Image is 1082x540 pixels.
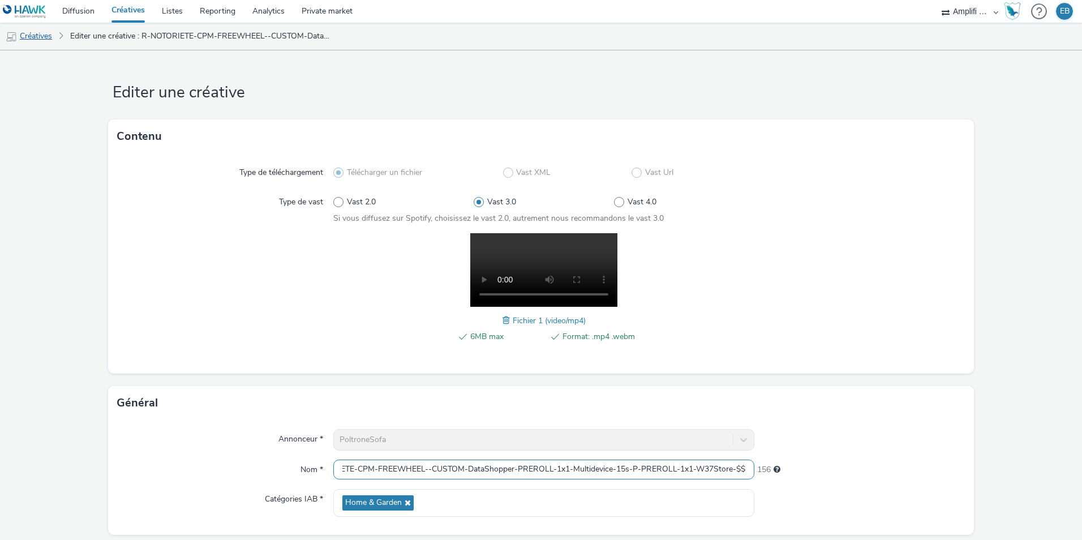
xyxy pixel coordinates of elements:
a: Editer une créative : R-NOTORIETE-CPM-FREEWHEEL--CUSTOM-DataShopper-PREROLL-1x1-Multidevice-15s-P... [65,23,335,50]
a: Hawk Academy [1004,2,1025,20]
img: undefined Logo [3,5,46,19]
img: Hawk Academy [1004,2,1021,20]
span: 6MB max [470,330,543,344]
h3: Contenu [117,128,162,145]
label: Catégories IAB * [260,489,328,505]
span: Vast XML [516,167,551,178]
label: Type de téléchargement [235,162,328,178]
span: Vast 2.0 [347,196,376,208]
label: Nom * [296,460,328,475]
span: Si vous diffusez sur Spotify, choisissez le vast 2.0, autrement nous recommandons le vast 3.0 [333,213,664,224]
input: Nom [333,460,754,479]
span: Vast 4.0 [628,196,656,208]
span: Format: .mp4 .webm [563,330,635,344]
div: 255 caractères maximum [774,464,780,475]
span: Fichier 1 (video/mp4) [513,315,586,326]
span: 156 [757,464,771,475]
h3: Général [117,395,158,412]
label: Type de vast [274,192,328,208]
h1: Editer une créative [108,82,974,104]
span: Vast 3.0 [487,196,516,208]
span: Télécharger un fichier [347,167,422,178]
div: EB [1060,3,1070,20]
img: mobile [6,31,17,42]
label: Annonceur * [274,429,328,445]
span: Vast Url [645,167,673,178]
span: Home & Garden [345,498,402,508]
